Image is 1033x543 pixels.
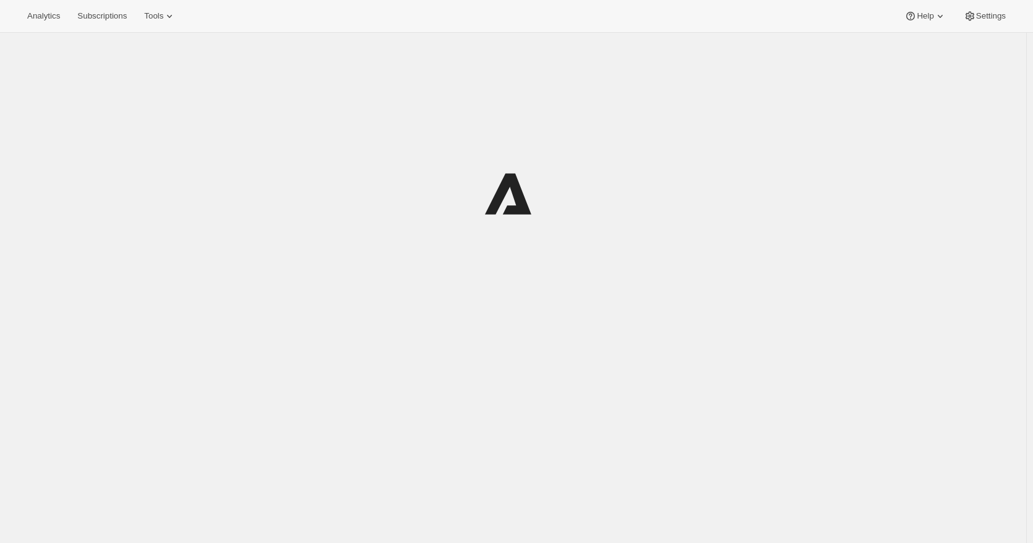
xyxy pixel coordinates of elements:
button: Tools [137,7,183,25]
span: Analytics [27,11,60,21]
button: Help [897,7,953,25]
button: Settings [956,7,1013,25]
button: Analytics [20,7,67,25]
span: Subscriptions [77,11,127,21]
span: Help [917,11,933,21]
span: Settings [976,11,1006,21]
span: Tools [144,11,163,21]
button: Subscriptions [70,7,134,25]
